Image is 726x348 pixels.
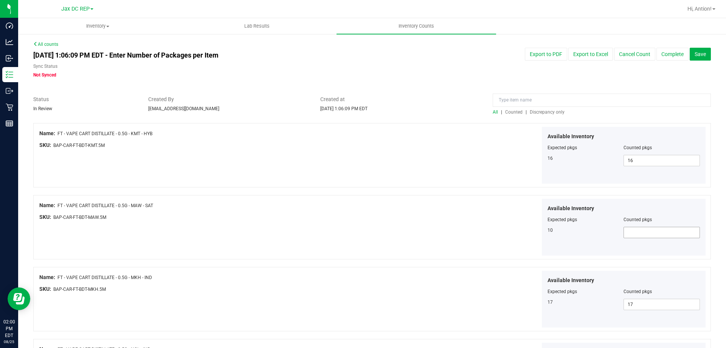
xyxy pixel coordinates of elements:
span: In Review [33,106,52,111]
span: 16 [548,156,553,161]
button: Complete [656,48,689,61]
span: Created By [148,95,309,103]
input: 16 [624,155,700,166]
span: 17 [548,300,553,305]
span: SKU: [39,142,51,148]
inline-svg: Reports [6,120,13,127]
a: Inventory [18,18,177,34]
span: Jax DC REP [61,6,90,12]
span: Name: [39,202,55,208]
span: Counted pkgs [624,217,652,222]
a: All [493,109,501,115]
span: SKU: [39,214,51,220]
span: | [526,109,527,115]
a: Lab Results [177,18,337,34]
span: Name: [39,130,55,136]
span: Counted [505,109,523,115]
button: Export to Excel [568,48,613,61]
h4: [DATE] 1:06:09 PM EDT - Enter Number of Packages per Item [33,51,424,59]
p: 02:00 PM EDT [3,318,15,339]
span: BAP-CAR-FT-BDT-KMT.5M [53,143,105,148]
span: SKU: [39,286,51,292]
inline-svg: Retail [6,103,13,111]
button: Export to PDF [525,48,567,61]
a: Inventory Counts [337,18,496,34]
span: FT - VAPE CART DISTILLATE - 0.5G - MAW - SAT [57,203,153,208]
span: FT - VAPE CART DISTILLATE - 0.5G - KMT - HYB [57,131,152,136]
inline-svg: Dashboard [6,22,13,30]
span: Expected pkgs [548,289,577,294]
span: Save [695,51,706,57]
span: All [493,109,498,115]
span: Available Inventory [548,204,594,212]
span: [EMAIL_ADDRESS][DOMAIN_NAME] [148,106,219,111]
input: 17 [624,299,700,310]
span: Expected pkgs [548,217,577,222]
label: Sync Status [33,63,57,70]
span: Inventory [19,23,177,30]
span: Status [33,95,137,103]
a: All counts [33,42,58,47]
span: | [501,109,502,115]
inline-svg: Inbound [6,55,13,62]
iframe: Resource center [8,287,30,310]
inline-svg: Inventory [6,71,13,78]
button: Cancel Count [614,48,655,61]
a: Counted [503,109,526,115]
span: [DATE] 1:06:09 PM EDT [320,106,368,111]
span: Available Inventory [548,133,594,140]
input: Type item name [493,94,711,107]
p: 08/25 [3,339,15,345]
inline-svg: Analytics [6,38,13,46]
span: Available Inventory [548,276,594,284]
span: Name: [39,274,55,280]
span: BAP-CAR-FT-BDT-MAW.5M [53,215,106,220]
span: BAP-CAR-FT-BDT-MKH.5M [53,287,106,292]
a: Discrepancy only [528,109,565,115]
span: Created at [320,95,481,103]
span: Discrepancy only [530,109,565,115]
span: FT - VAPE CART DISTILLATE - 0.5G - MKH - IND [57,275,152,280]
span: Counted pkgs [624,289,652,294]
span: Not Synced [33,72,56,78]
span: Expected pkgs [548,145,577,150]
button: Save [690,48,711,61]
span: Hi, Antion! [687,6,712,12]
span: Counted pkgs [624,145,652,150]
span: Lab Results [234,23,280,30]
inline-svg: Outbound [6,87,13,95]
span: Inventory Counts [388,23,444,30]
span: 10 [548,228,553,233]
